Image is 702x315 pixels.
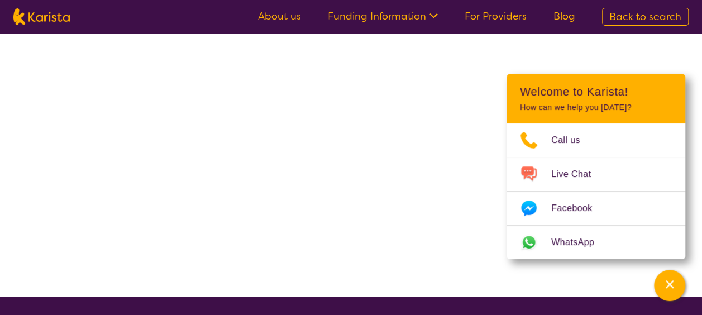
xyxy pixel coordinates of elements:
a: Back to search [602,8,689,26]
a: Blog [553,9,575,23]
a: Web link opens in a new tab. [507,226,685,259]
h2: Welcome to Karista! [520,85,672,98]
span: Facebook [551,200,605,217]
span: Live Chat [551,166,604,183]
span: Call us [551,132,594,149]
p: How can we help you [DATE]? [520,103,672,112]
a: For Providers [465,9,527,23]
img: Karista logo [13,8,70,25]
button: Channel Menu [654,270,685,301]
a: About us [258,9,301,23]
span: Back to search [609,10,681,23]
div: Channel Menu [507,74,685,259]
span: WhatsApp [551,234,608,251]
ul: Choose channel [507,123,685,259]
a: Funding Information [328,9,438,23]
